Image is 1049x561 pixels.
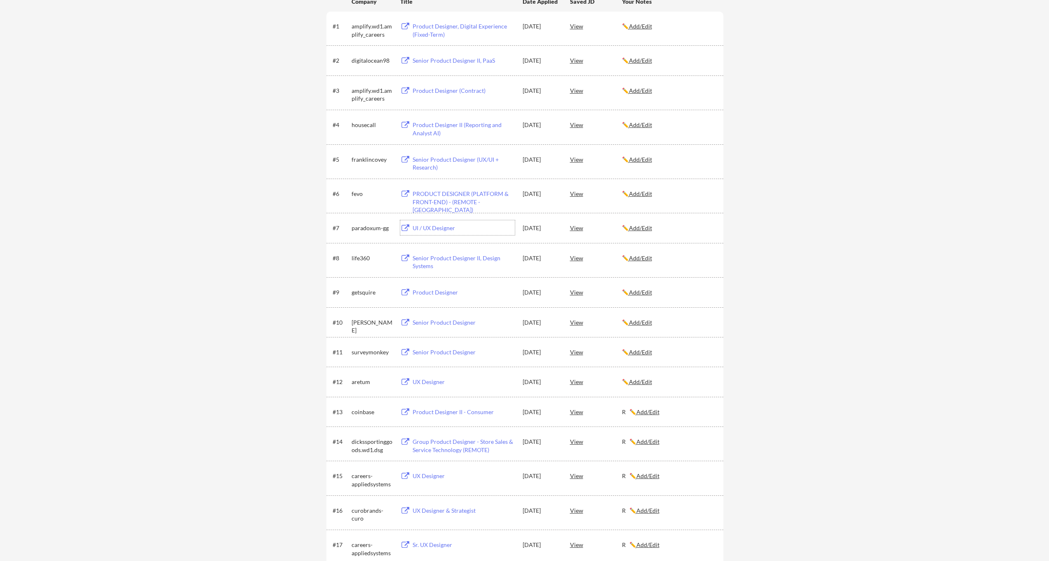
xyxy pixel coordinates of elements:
div: View [570,285,622,299]
div: #5 [333,156,349,164]
div: amplify.wd1.amplify_careers [352,87,393,103]
div: [DATE] [523,190,559,198]
div: careers-appliedsystems [352,472,393,488]
div: View [570,503,622,518]
div: #16 [333,507,349,515]
div: #1 [333,22,349,31]
div: #14 [333,438,349,446]
div: [DATE] [523,224,559,232]
u: Add/Edit [629,23,652,30]
div: View [570,53,622,68]
u: Add/Edit [636,408,659,415]
div: View [570,434,622,449]
div: Senior Product Designer II, PaaS [413,57,515,65]
div: R ✏️ [622,472,716,480]
div: amplify.wd1.amplify_careers [352,22,393,38]
div: ✏️ [622,57,716,65]
div: #9 [333,288,349,297]
div: [DATE] [523,541,559,549]
div: #15 [333,472,349,480]
div: View [570,537,622,552]
div: ✏️ [622,22,716,31]
div: ✏️ [622,254,716,262]
div: Sr. UX Designer [413,541,515,549]
div: #7 [333,224,349,232]
div: #3 [333,87,349,95]
div: getsquire [352,288,393,297]
div: #12 [333,378,349,386]
div: [DATE] [523,438,559,446]
div: paradoxum-gg [352,224,393,232]
div: [DATE] [523,121,559,129]
div: [DATE] [523,254,559,262]
div: [PERSON_NAME] [352,318,393,335]
div: life360 [352,254,393,262]
div: View [570,117,622,132]
div: View [570,19,622,33]
div: View [570,374,622,389]
div: coinbase [352,408,393,416]
div: UI / UX Designer [413,224,515,232]
u: Add/Edit [629,121,652,128]
div: [DATE] [523,22,559,31]
div: aretum [352,378,393,386]
div: Product Designer II - Consumer [413,408,515,416]
div: ✏️ [622,288,716,297]
div: franklincovey [352,156,393,164]
u: Add/Edit [636,507,659,514]
div: R ✏️ [622,438,716,446]
div: #4 [333,121,349,129]
div: Product Designer [413,288,515,297]
div: View [570,152,622,167]
div: Senior Product Designer [413,348,515,356]
div: View [570,468,622,483]
div: View [570,344,622,359]
div: #6 [333,190,349,198]
div: ✏️ [622,156,716,164]
div: fevo [352,190,393,198]
div: UX Designer [413,472,515,480]
div: Senior Product Designer II, Design Systems [413,254,515,270]
div: [DATE] [523,318,559,327]
div: [DATE] [523,288,559,297]
div: [DATE] [523,378,559,386]
div: UX Designer & Strategist [413,507,515,515]
div: Senior Product Designer (UX/UI + Research) [413,156,515,172]
div: ✏️ [622,378,716,386]
u: Add/Edit [629,349,652,356]
div: View [570,315,622,330]
div: View [570,83,622,98]
div: [DATE] [523,408,559,416]
div: #13 [333,408,349,416]
div: Product Designer, Digital Experience (Fixed-Term) [413,22,515,38]
div: PRODUCT DESIGNER (PLATFORM & FRONT-END) - (REMOTE -[GEOGRAPHIC_DATA]) [413,190,515,214]
u: Add/Edit [629,255,652,262]
div: [DATE] [523,156,559,164]
div: View [570,186,622,201]
u: Add/Edit [636,438,659,445]
div: Group Product Designer - Store Sales & Service Technology (REMOTE) [413,438,515,454]
div: View [570,220,622,235]
div: R ✏️ [622,408,716,416]
div: Senior Product Designer [413,318,515,327]
u: Add/Edit [629,190,652,197]
div: UX Designer [413,378,515,386]
u: Add/Edit [636,472,659,479]
u: Add/Edit [629,319,652,326]
div: ✏️ [622,121,716,129]
div: ✏️ [622,318,716,327]
div: View [570,250,622,265]
div: [DATE] [523,348,559,356]
div: Product Designer II (Reporting and Analyst AI) [413,121,515,137]
div: Product Designer (Contract) [413,87,515,95]
div: #10 [333,318,349,327]
u: Add/Edit [629,156,652,163]
div: careers-appliedsystems [352,541,393,557]
div: R ✏️ [622,541,716,549]
div: R ✏️ [622,507,716,515]
u: Add/Edit [629,57,652,64]
u: Add/Edit [629,289,652,296]
u: Add/Edit [629,378,652,385]
u: Add/Edit [636,541,659,548]
div: surveymonkey [352,348,393,356]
